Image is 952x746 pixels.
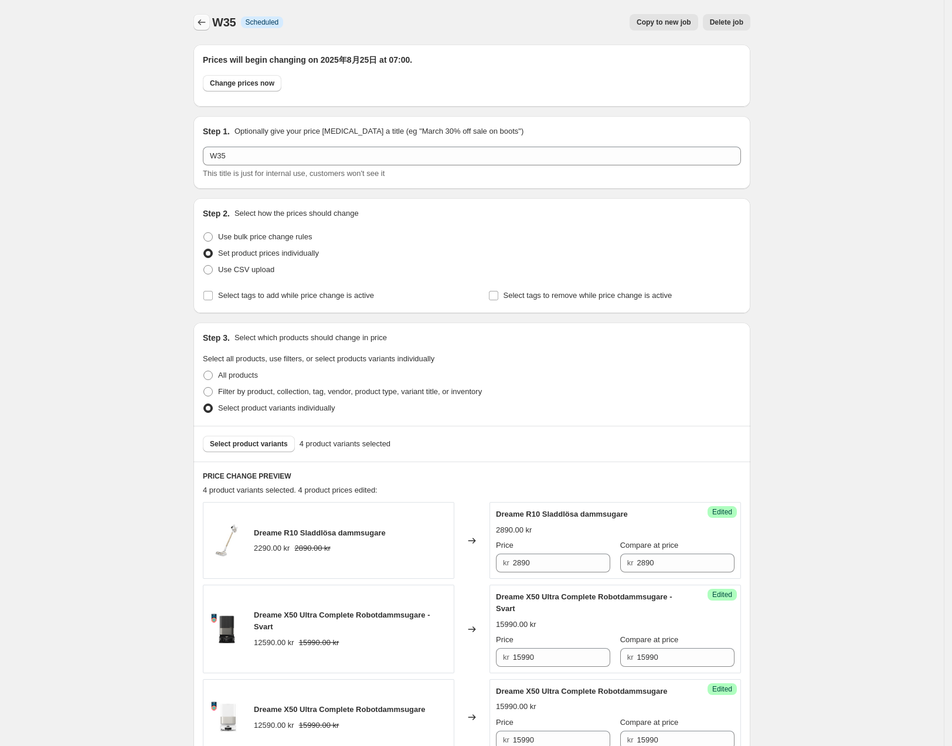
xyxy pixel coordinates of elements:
span: Compare at price [620,718,679,727]
h2: Step 3. [203,332,230,344]
strike: 2890.00 kr [294,542,330,554]
div: 2890.00 kr [496,524,532,536]
span: Use CSV upload [218,265,274,274]
span: kr [503,558,509,567]
span: Dreame R10 Sladdlösa dammsugare [254,528,386,537]
span: Dreame X50 Ultra Complete Robotdammsugare - Svart [254,611,430,631]
button: Select product variants [203,436,295,452]
span: Copy to new job [637,18,691,27]
button: Change prices now [203,75,281,91]
span: Select tags to add while price change is active [218,291,374,300]
span: Compare at price [620,635,679,644]
span: Select product variants [210,439,288,449]
div: 2290.00 kr [254,542,290,554]
span: 4 product variants selected [300,438,390,450]
span: Price [496,635,514,644]
div: 12590.00 kr [254,720,294,731]
h2: Prices will begin changing on 2025年8月25日 at 07:00. [203,54,741,66]
button: Copy to new job [630,14,698,30]
p: Select how the prices should change [234,208,359,219]
span: Compare at price [620,541,679,550]
p: Optionally give your price [MEDICAL_DATA] a title (eg "March 30% off sale on boots") [234,126,523,137]
span: Select all products, use filters, or select products variants individually [203,354,434,363]
div: 15990.00 kr [496,619,536,630]
span: Scheduled [246,18,279,27]
span: kr [627,735,634,744]
img: X50_-2_80x.png [209,700,244,735]
span: Change prices now [210,79,274,88]
div: 15990.00 kr [496,701,536,713]
h2: Step 1. [203,126,230,137]
span: Dreame X50 Ultra Complete Robotdammsugare [496,687,668,696]
span: Select product variants individually [218,403,335,412]
p: Select which products should change in price [234,332,387,344]
span: kr [503,735,509,744]
img: X50_-1_80x.png [209,612,244,647]
span: 4 product variants selected. 4 product prices edited: [203,486,378,494]
span: Select tags to remove while price change is active [504,291,672,300]
span: Dreame R10 Sladdlösa dammsugare [496,510,628,518]
span: kr [503,653,509,662]
span: kr [627,653,634,662]
span: Dreame X50 Ultra Complete Robotdammsugare [254,705,426,714]
strike: 15990.00 kr [299,637,339,649]
span: kr [627,558,634,567]
span: Edited [712,507,732,517]
div: 12590.00 kr [254,637,294,649]
strike: 15990.00 kr [299,720,339,731]
img: R10___v2_80x.jpg [209,523,244,558]
h6: PRICE CHANGE PREVIEW [203,472,741,481]
button: Price change jobs [193,14,210,30]
span: Dreame X50 Ultra Complete Robotdammsugare - Svart [496,592,672,613]
span: Filter by product, collection, tag, vendor, product type, variant title, or inventory [218,387,482,396]
span: W35 [212,16,236,29]
span: All products [218,371,258,379]
button: Delete job [703,14,750,30]
input: 30% off holiday sale [203,147,741,165]
span: Delete job [710,18,743,27]
span: Set product prices individually [218,249,319,257]
span: This title is just for internal use, customers won't see it [203,169,385,178]
span: Edited [712,684,732,694]
h2: Step 2. [203,208,230,219]
span: Use bulk price change rules [218,232,312,241]
span: Price [496,541,514,550]
span: Price [496,718,514,727]
span: Edited [712,590,732,599]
